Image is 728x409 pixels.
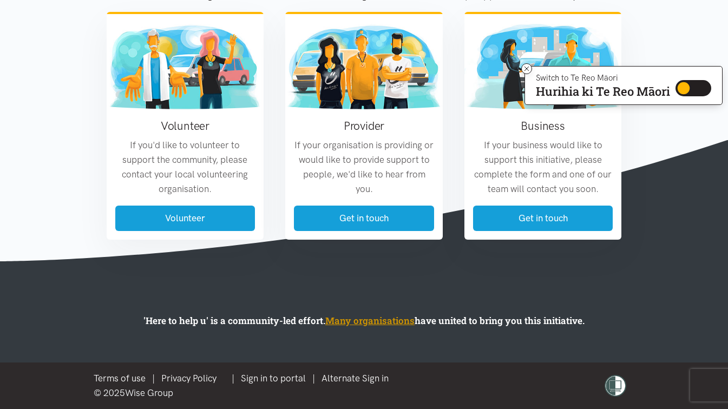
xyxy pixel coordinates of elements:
a: Terms of use [94,373,146,384]
p: Hurihia ki Te Reo Māori [536,87,670,96]
a: Sign in to portal [241,373,306,384]
p: If your organisation is providing or would like to provide support to people, we'd like to hear f... [294,138,434,197]
p: 'Here to help u' is a community-led effort. have united to bring you this initiative. [132,313,596,328]
div: © 2025 [94,386,395,400]
a: Get in touch [473,206,613,231]
a: Many organisations [325,314,415,327]
p: Switch to Te Reo Māori [536,75,670,81]
h3: Provider [294,118,434,134]
a: Get in touch [294,206,434,231]
h3: Business [473,118,613,134]
p: If your business would like to support this initiative, please complete the form and one of our t... [473,138,613,197]
span: | | [232,373,395,384]
a: Alternate Sign in [322,373,389,384]
a: Wise Group [125,387,173,398]
p: If you'd like to volunteer to support the community, please contact your local volunteering organ... [115,138,255,197]
h3: Volunteer [115,118,255,134]
img: shielded [605,375,626,397]
div: | [94,371,395,386]
a: Volunteer [115,206,255,231]
a: Privacy Policy [161,373,217,384]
